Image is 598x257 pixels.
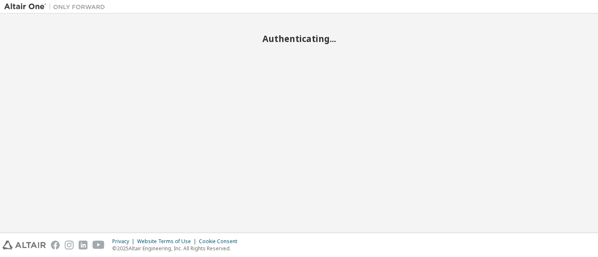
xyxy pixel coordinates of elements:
[79,241,87,249] img: linkedin.svg
[4,33,594,44] h2: Authenticating...
[199,238,242,245] div: Cookie Consent
[51,241,60,249] img: facebook.svg
[93,241,105,249] img: youtube.svg
[4,3,109,11] img: Altair One
[137,238,199,245] div: Website Terms of Use
[112,238,137,245] div: Privacy
[3,241,46,249] img: altair_logo.svg
[112,245,242,252] p: © 2025 Altair Engineering, Inc. All Rights Reserved.
[65,241,74,249] img: instagram.svg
